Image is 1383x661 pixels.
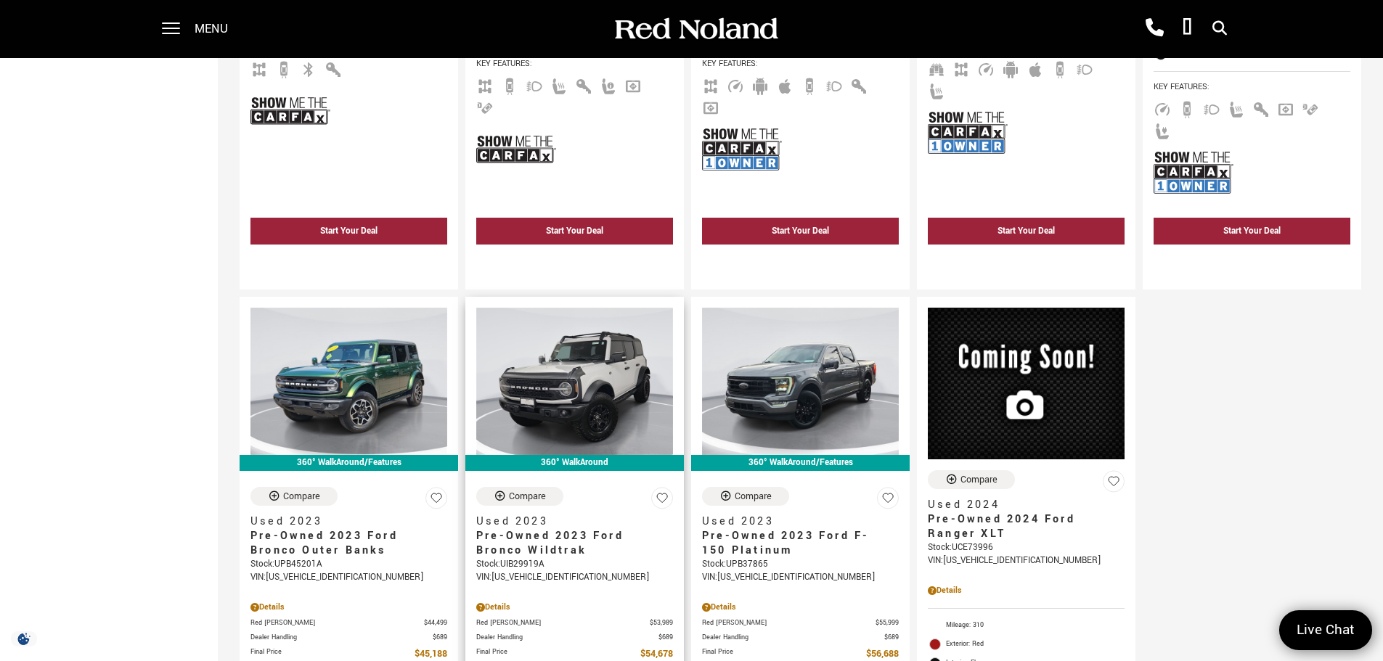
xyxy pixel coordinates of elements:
[702,617,876,628] span: Red [PERSON_NAME]
[300,62,317,73] span: Bluetooth
[977,62,995,73] span: Adaptive Cruise Control
[320,225,378,237] div: Start Your Deal
[7,631,41,646] img: Opt-Out Icon
[702,487,789,506] button: Compare Vehicle
[465,455,684,471] div: 360° WalkAround
[476,56,673,72] span: Key Features :
[250,248,447,275] div: undefined - Pre-Owned 2017 Ford Edge SE AWD
[928,106,1008,159] img: Show Me the CARFAX 1-Owner Badge
[283,490,320,503] div: Compare
[250,571,447,584] div: VIN: [US_VEHICLE_IDENTIFICATION_NUMBER]
[476,601,673,614] div: Pricing Details - Pre-Owned 2023 Ford Bronco Wildtrak With Navigation & 4WD
[250,84,330,137] img: Show Me the CARFAX Badge
[476,558,673,571] div: Stock : UIB29919A
[877,487,899,515] button: Save Vehicle
[250,617,447,628] a: Red [PERSON_NAME] $44,499
[250,601,447,614] div: Pricing Details - Pre-Owned 2023 Ford Bronco Outer Banks 4WD
[876,617,899,628] span: $55,999
[476,487,563,506] button: Compare Vehicle
[250,529,436,558] span: Pre-Owned 2023 Ford Bronco Outer Banks
[702,571,899,584] div: VIN: [US_VEHICLE_IDENTIFICATION_NUMBER]
[624,79,642,90] span: Navigation Sys
[7,631,41,646] section: Click to Open Cookie Consent Modal
[702,632,899,643] a: Dealer Handling $689
[928,84,945,95] span: Heated Seats
[702,56,899,72] span: Key Features :
[928,541,1125,554] div: Stock : UCE73996
[928,498,1114,512] span: Used 2024
[998,225,1055,237] div: Start Your Deal
[476,632,673,643] a: Dealer Handling $689
[600,79,617,90] span: Memory Seats
[476,101,494,112] span: Parking Assist
[476,79,494,90] span: AWD
[702,248,899,275] div: undefined - Pre-Owned 2021 Ford Bronco Sport Big Bend With Navigation & 4WD
[702,101,719,112] span: Navigation Sys
[928,498,1125,541] a: Used 2024Pre-Owned 2024 Ford Ranger XLT
[960,473,998,486] div: Compare
[476,529,662,558] span: Pre-Owned 2023 Ford Bronco Wildtrak
[550,79,568,90] span: Heated Seats
[1203,102,1220,113] span: Fog Lights
[751,79,769,90] span: Android Auto
[702,514,899,558] a: Used 2023Pre-Owned 2023 Ford F-150 Platinum
[1051,62,1069,73] span: Backup Camera
[1252,102,1270,113] span: Keyless Entry
[650,617,673,628] span: $53,989
[501,79,518,90] span: Backup Camera
[250,514,436,529] span: Used 2023
[476,248,673,275] div: undefined - Pre-Owned 2013 Ford F-150 Platinum With Navigation & 4WD
[546,225,603,237] div: Start Your Deal
[702,514,888,529] span: Used 2023
[727,79,744,90] span: Adaptive Cruise Control
[1154,102,1171,113] span: Adaptive Cruise Control
[928,308,1125,459] img: 2024 Ford Ranger XLT
[928,218,1125,245] div: Start Your Deal
[425,487,447,515] button: Save Vehicle
[1002,62,1019,73] span: Android Auto
[250,632,447,643] a: Dealer Handling $689
[928,62,945,73] span: Third Row Seats
[735,490,772,503] div: Compare
[476,123,556,176] img: Show Me the CARFAX Badge
[1154,124,1171,135] span: Power Seats
[850,79,868,90] span: Keyless Entry
[1223,225,1281,237] div: Start Your Deal
[928,554,1125,567] div: VIN: [US_VEHICLE_IDENTIFICATION_NUMBER]
[476,617,650,628] span: Red [PERSON_NAME]
[1076,62,1093,73] span: Fog Lights
[476,218,673,245] div: Start Your Deal
[250,218,447,245] div: Start Your Deal
[702,617,899,628] a: Red [PERSON_NAME] $55,999
[1103,470,1125,498] button: Save Vehicle
[612,17,779,42] img: Red Noland Auto Group
[476,514,662,529] span: Used 2023
[1277,102,1294,113] span: Navigation Sys
[476,571,673,584] div: VIN: [US_VEHICLE_IDENTIFICATION_NUMBER]
[250,487,338,506] button: Compare Vehicle
[1289,620,1362,640] span: Live Chat
[476,514,673,558] a: Used 2023Pre-Owned 2023 Ford Bronco Wildtrak
[658,632,673,643] span: $689
[776,79,794,90] span: Apple Car-Play
[825,79,843,90] span: Fog Lights
[250,558,447,571] div: Stock : UPB45201A
[651,487,673,515] button: Save Vehicle
[250,62,268,73] span: AWD
[575,79,592,90] span: Keyless Entry
[476,632,658,643] span: Dealer Handling
[702,529,888,558] span: Pre-Owned 2023 Ford F-150 Platinum
[275,62,293,73] span: Backup Camera
[702,123,782,176] img: Show Me the CARFAX 1-Owner Badge
[1228,102,1245,113] span: Heated Seats
[702,601,899,614] div: Pricing Details - Pre-Owned 2023 Ford F-150 Platinum 4WD
[702,218,899,245] div: Start Your Deal
[928,248,1125,275] div: undefined - Pre-Owned 2021 Ford Explorer XLT With Navigation & 4WD
[928,616,1125,635] li: Mileage: 310
[250,632,433,643] span: Dealer Handling
[702,79,719,90] span: AWD
[702,632,884,643] span: Dealer Handling
[1154,218,1350,245] div: Start Your Deal
[250,617,424,628] span: Red [PERSON_NAME]
[928,584,1125,597] div: Pricing Details - Pre-Owned 2024 Ford Ranger XLT With Navigation & 4WD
